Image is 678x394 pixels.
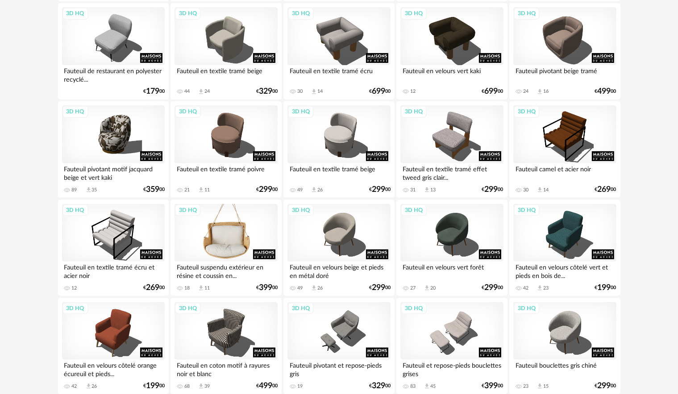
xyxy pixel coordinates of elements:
[401,303,427,314] div: 3D HQ
[175,303,201,314] div: 3D HQ
[283,200,394,296] a: 3D HQ Fauteuil en velours beige et pieds en métal doré 49 Download icon 26 €29900
[410,88,416,95] div: 12
[400,163,503,181] div: Fauteuil en textile tramé effet tweed gris clair...
[297,187,303,193] div: 49
[523,383,528,390] div: 23
[311,187,317,193] span: Download icon
[410,187,416,193] div: 31
[198,383,204,390] span: Download icon
[372,285,385,291] span: 299
[184,187,190,193] div: 21
[543,88,549,95] div: 16
[543,383,549,390] div: 15
[372,383,385,389] span: 329
[175,261,277,279] div: Fauteuil suspendu extérieur en résine et coussin en...
[288,8,314,19] div: 3D HQ
[514,8,540,19] div: 3D HQ
[198,285,204,291] span: Download icon
[523,187,528,193] div: 30
[430,285,436,291] div: 20
[317,285,323,291] div: 26
[396,200,507,296] a: 3D HQ Fauteuil en velours vert forêt 27 Download icon 20 €29900
[369,187,391,193] div: € 00
[143,285,165,291] div: € 00
[175,8,201,19] div: 3D HQ
[424,383,430,390] span: Download icon
[256,88,278,95] div: € 00
[317,187,323,193] div: 26
[537,187,543,193] span: Download icon
[485,187,498,193] span: 299
[537,88,543,95] span: Download icon
[482,383,503,389] div: € 00
[372,88,385,95] span: 699
[85,383,92,390] span: Download icon
[259,88,272,95] span: 329
[204,88,210,95] div: 24
[62,204,88,216] div: 3D HQ
[92,187,97,193] div: 35
[58,101,169,198] a: 3D HQ Fauteuil pivotant motif jacquard beige et vert kaki 89 Download icon 35 €35900
[171,200,281,296] a: 3D HQ Fauteuil suspendu extérieur en résine et coussin en... 18 Download icon 11 €39900
[401,8,427,19] div: 3D HQ
[146,187,159,193] span: 359
[509,3,620,100] a: 3D HQ Fauteuil pivotant beige tramé 24 Download icon 16 €49900
[523,285,528,291] div: 42
[485,285,498,291] span: 299
[92,383,97,390] div: 26
[400,261,503,279] div: Fauteuil en velours vert forêt
[146,285,159,291] span: 269
[62,261,165,279] div: Fauteuil en textile tramé écru et acier noir
[514,204,540,216] div: 3D HQ
[424,187,430,193] span: Download icon
[311,285,317,291] span: Download icon
[72,285,77,291] div: 12
[513,65,616,83] div: Fauteuil pivotant beige tramé
[400,65,503,83] div: Fauteuil en velours vert kaki
[175,360,277,377] div: Fauteuil en coton motif à rayures noir et blanc
[369,383,391,389] div: € 00
[410,383,416,390] div: 83
[283,3,394,100] a: 3D HQ Fauteuil en textile tramé écru 30 Download icon 14 €69900
[523,88,528,95] div: 24
[430,383,436,390] div: 45
[62,303,88,314] div: 3D HQ
[288,204,314,216] div: 3D HQ
[543,285,549,291] div: 23
[595,187,616,193] div: € 00
[288,303,314,314] div: 3D HQ
[430,187,436,193] div: 13
[509,101,620,198] a: 3D HQ Fauteuil camel et acier noir 30 Download icon 14 €26900
[204,383,210,390] div: 39
[72,383,77,390] div: 42
[401,106,427,117] div: 3D HQ
[513,163,616,181] div: Fauteuil camel et acier noir
[62,65,165,83] div: Fauteuil de restaurant en polyester recyclé...
[595,285,616,291] div: € 00
[485,88,498,95] span: 699
[513,360,616,377] div: Fauteuil bouclettes gris chiné
[146,383,159,389] span: 199
[401,204,427,216] div: 3D HQ
[58,200,169,296] a: 3D HQ Fauteuil en textile tramé écru et acier noir 12 €26900
[297,383,303,390] div: 19
[259,187,272,193] span: 299
[171,3,281,100] a: 3D HQ Fauteuil en textile tramé beige 44 Download icon 24 €32900
[143,187,165,193] div: € 00
[175,65,277,83] div: Fauteuil en textile tramé beige
[85,187,92,193] span: Download icon
[256,383,278,389] div: € 00
[424,285,430,291] span: Download icon
[513,261,616,279] div: Fauteuil en velours côtelé vert et pieds en bois de...
[62,106,88,117] div: 3D HQ
[198,187,204,193] span: Download icon
[598,383,611,389] span: 299
[509,200,620,296] a: 3D HQ Fauteuil en velours côtelé vert et pieds en bois de... 42 Download icon 23 €19900
[595,88,616,95] div: € 00
[311,88,317,95] span: Download icon
[288,106,314,117] div: 3D HQ
[198,88,204,95] span: Download icon
[283,101,394,198] a: 3D HQ Fauteuil en textile tramé beige 49 Download icon 26 €29900
[372,187,385,193] span: 299
[146,88,159,95] span: 179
